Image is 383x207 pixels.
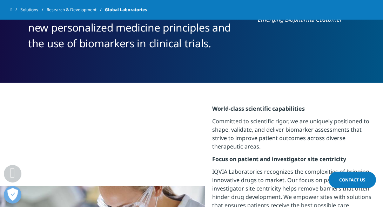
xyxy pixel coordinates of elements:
[105,4,147,16] span: Global Laboratories
[257,15,355,24] p: Emerging Biopharma Customer
[212,105,305,112] strong: World-class scientific capabilities
[339,177,365,183] span: Contact Us
[212,117,372,155] p: Committed to scientific rigor, we are uniquely positioned to shape, validate, and deliver biomark...
[212,155,346,163] strong: Focus on patient and investigator site centricity
[20,4,47,16] a: Solutions
[329,172,376,188] a: Contact Us
[4,186,21,203] button: Open Preferences
[47,4,105,16] a: Research & Development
